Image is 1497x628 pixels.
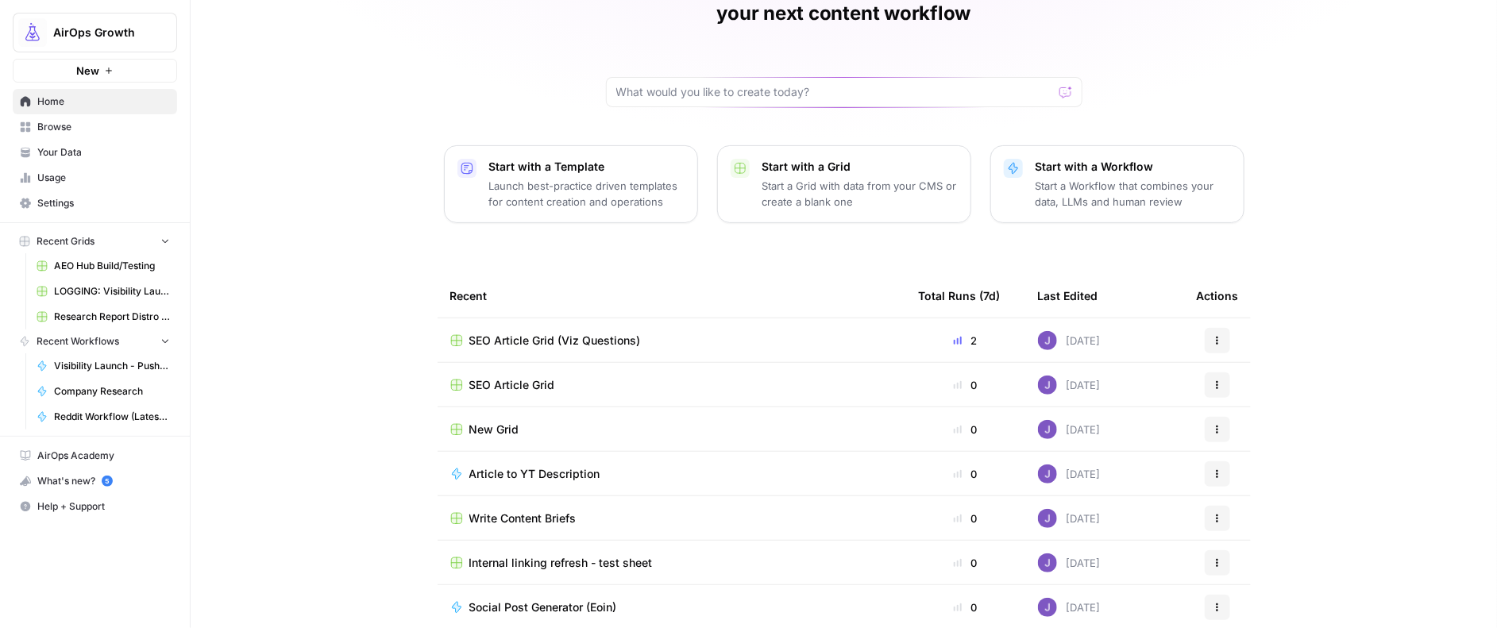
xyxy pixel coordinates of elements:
a: Browse [13,114,177,140]
span: Visibility Launch - Push Domains to Clay table [54,359,170,373]
a: Usage [13,165,177,191]
a: Research Report Distro Workflows [29,304,177,329]
div: [DATE] [1038,331,1101,350]
a: Settings [13,191,177,216]
div: 0 [919,422,1013,437]
button: Recent Grids [13,229,177,253]
button: Help + Support [13,494,177,519]
div: 0 [919,555,1013,571]
img: AirOps Growth Logo [18,18,47,47]
a: Reddit Workflow (Latest) (Install Flow) [29,404,177,430]
a: SEO Article Grid [450,377,893,393]
a: Company Research [29,379,177,404]
p: Start with a Workflow [1036,159,1231,175]
span: AirOps Growth [53,25,149,40]
button: New [13,59,177,83]
span: New Grid [469,422,519,437]
span: Recent Grids [37,234,95,249]
a: Visibility Launch - Push Domains to Clay table [29,353,177,379]
div: Actions [1197,274,1239,318]
div: 0 [919,599,1013,615]
img: ubsf4auoma5okdcylokeqxbo075l [1038,509,1057,528]
button: Recent Workflows [13,329,177,353]
img: ubsf4auoma5okdcylokeqxbo075l [1038,598,1057,617]
img: ubsf4auoma5okdcylokeqxbo075l [1038,376,1057,395]
span: Home [37,94,170,109]
span: AEO Hub Build/Testing [54,259,170,273]
div: [DATE] [1038,420,1101,439]
button: Start with a GridStart a Grid with data from your CMS or create a blank one [717,145,971,223]
span: Research Report Distro Workflows [54,310,170,324]
span: Reddit Workflow (Latest) (Install Flow) [54,410,170,424]
span: Article to YT Description [469,466,600,482]
div: 2 [919,333,1013,349]
a: Write Content Briefs [450,510,893,526]
div: Recent [450,274,893,318]
button: Start with a WorkflowStart a Workflow that combines your data, LLMs and human review [990,145,1244,223]
span: Your Data [37,145,170,160]
img: ubsf4auoma5okdcylokeqxbo075l [1038,331,1057,350]
span: AirOps Academy [37,449,170,463]
button: Start with a TemplateLaunch best-practice driven templates for content creation and operations [444,145,698,223]
a: AirOps Academy [13,443,177,468]
input: What would you like to create today? [616,84,1053,100]
p: Start a Workflow that combines your data, LLMs and human review [1036,178,1231,210]
button: Workspace: AirOps Growth [13,13,177,52]
div: 0 [919,377,1013,393]
a: 5 [102,476,113,487]
span: Recent Workflows [37,334,119,349]
a: Your Data [13,140,177,165]
div: 0 [919,510,1013,526]
div: [DATE] [1038,553,1101,572]
span: Help + Support [37,499,170,514]
text: 5 [105,477,109,485]
span: SEO Article Grid [469,377,555,393]
span: Usage [37,171,170,185]
span: New [76,63,99,79]
div: 0 [919,466,1013,482]
span: Settings [37,196,170,210]
a: Social Post Generator (Eoin) [450,599,893,615]
a: Home [13,89,177,114]
span: Company Research [54,384,170,399]
p: Start with a Grid [762,159,958,175]
div: What's new? [14,469,176,493]
a: LOGGING: Visibility Launch - Pipeline Lead Magnet [29,279,177,304]
a: New Grid [450,422,893,437]
span: Social Post Generator (Eoin) [469,599,617,615]
img: ubsf4auoma5okdcylokeqxbo075l [1038,464,1057,484]
a: Internal linking refresh - test sheet [450,555,893,571]
button: What's new? 5 [13,468,177,494]
div: [DATE] [1038,376,1101,395]
a: AEO Hub Build/Testing [29,253,177,279]
div: [DATE] [1038,598,1101,617]
span: Internal linking refresh - test sheet [469,555,653,571]
div: Total Runs (7d) [919,274,1001,318]
a: SEO Article Grid (Viz Questions) [450,333,893,349]
img: ubsf4auoma5okdcylokeqxbo075l [1038,420,1057,439]
span: SEO Article Grid (Viz Questions) [469,333,641,349]
div: [DATE] [1038,509,1101,528]
span: Browse [37,120,170,134]
span: Write Content Briefs [469,510,577,526]
a: Article to YT Description [450,466,893,482]
p: Start with a Template [489,159,685,175]
img: ubsf4auoma5okdcylokeqxbo075l [1038,553,1057,572]
div: [DATE] [1038,464,1101,484]
p: Start a Grid with data from your CMS or create a blank one [762,178,958,210]
span: LOGGING: Visibility Launch - Pipeline Lead Magnet [54,284,170,299]
p: Launch best-practice driven templates for content creation and operations [489,178,685,210]
div: Last Edited [1038,274,1098,318]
